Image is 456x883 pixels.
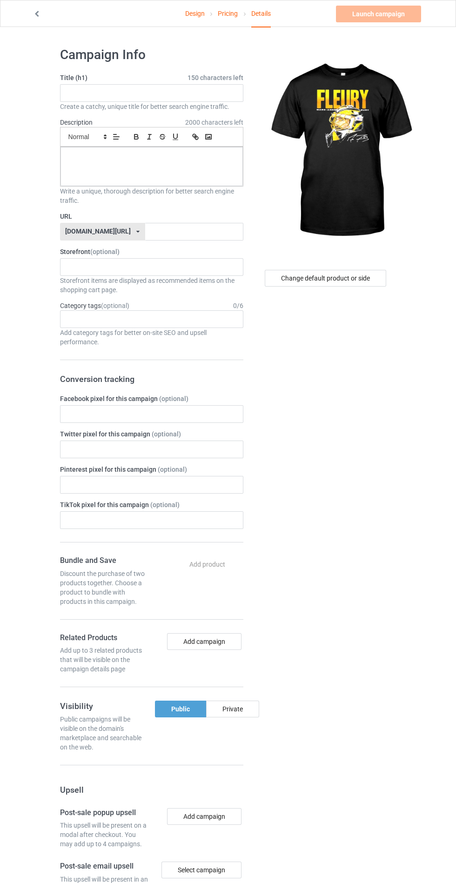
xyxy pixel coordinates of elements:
[167,808,241,825] button: Add campaign
[60,102,243,111] div: Create a catchy, unique title for better search engine traffic.
[101,302,129,309] span: (optional)
[265,270,386,287] div: Change default product or side
[60,212,243,221] label: URL
[60,556,148,566] h4: Bundle and Save
[60,276,243,294] div: Storefront items are displayed as recommended items on the shopping cart page.
[206,701,259,717] div: Private
[188,73,243,82] span: 150 characters left
[90,248,120,255] span: (optional)
[185,0,205,27] a: Design
[60,73,243,82] label: Title (h1)
[158,466,187,473] span: (optional)
[60,247,243,256] label: Storefront
[185,118,243,127] span: 2000 characters left
[60,862,148,871] h4: Post-sale email upsell
[159,395,188,402] span: (optional)
[60,715,148,752] div: Public campaigns will be visible on the domain's marketplace and searchable on the web.
[60,47,243,63] h1: Campaign Info
[60,500,243,509] label: TikTok pixel for this campaign
[60,701,148,711] h3: Visibility
[251,0,271,27] div: Details
[218,0,238,27] a: Pricing
[60,784,243,795] h3: Upsell
[60,808,148,818] h4: Post-sale popup upsell
[60,301,129,310] label: Category tags
[161,862,241,878] div: Select campaign
[167,633,241,650] button: Add campaign
[60,821,148,849] div: This upsell will be present on a modal after checkout. You may add up to 4 campaigns.
[152,430,181,438] span: (optional)
[60,429,243,439] label: Twitter pixel for this campaign
[60,569,148,606] div: Discount the purchase of two products together. Choose a product to bundle with products in this ...
[233,301,243,310] div: 0 / 6
[65,228,131,234] div: [DOMAIN_NAME][URL]
[60,465,243,474] label: Pinterest pixel for this campaign
[60,328,243,347] div: Add category tags for better on-site SEO and upsell performance.
[60,374,243,384] h3: Conversion tracking
[155,701,206,717] div: Public
[60,119,93,126] label: Description
[60,187,243,205] div: Write a unique, thorough description for better search engine traffic.
[60,394,243,403] label: Facebook pixel for this campaign
[60,646,148,674] div: Add up to 3 related products that will be visible on the campaign details page
[60,633,148,643] h4: Related Products
[150,501,180,508] span: (optional)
